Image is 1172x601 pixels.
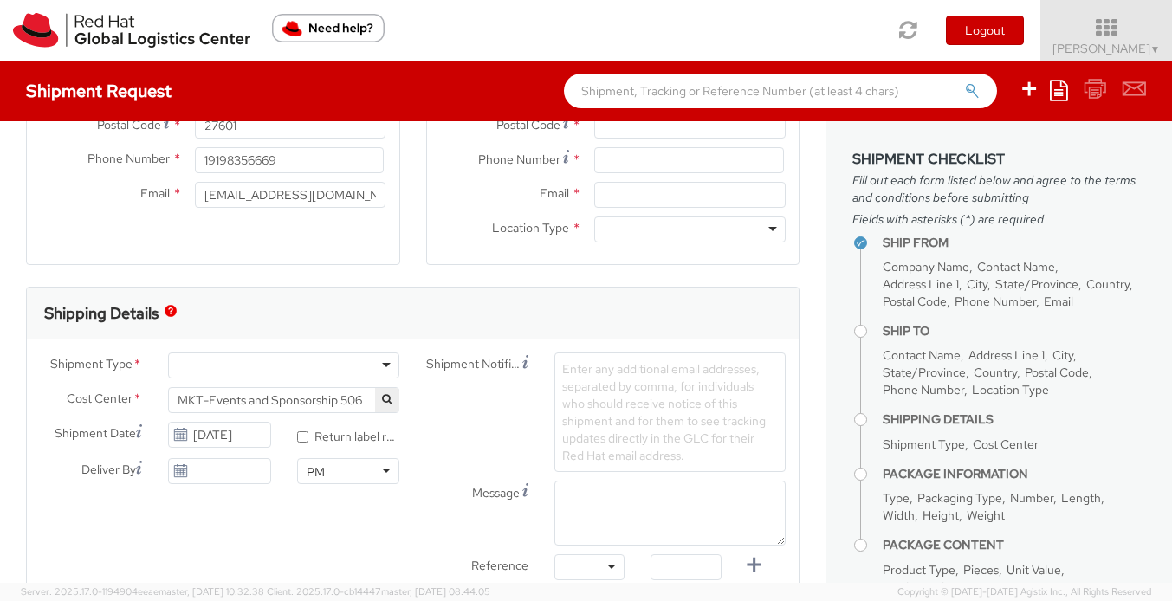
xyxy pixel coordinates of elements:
span: Postal Code [883,294,947,309]
img: rh-logistics-00dfa346123c4ec078e1.svg [13,13,250,48]
h4: Ship From [883,236,1146,249]
span: Shipment Type [883,436,965,452]
span: Length [1061,490,1101,506]
span: Cost Center [67,390,133,410]
span: Country [1086,276,1130,292]
span: City [967,276,987,292]
span: ▼ [1150,42,1161,56]
span: Location Type [972,382,1049,397]
span: Cost Center [973,436,1039,452]
span: Product Value [883,579,958,595]
div: PM [307,463,325,481]
span: Phone Number [883,382,964,397]
span: Phone Number [87,151,170,166]
span: State/Province [995,276,1078,292]
span: Fields with asterisks (*) are required [852,210,1146,228]
input: Return label required [297,431,308,443]
input: Shipment, Tracking or Reference Number (at least 4 chars) [564,74,997,108]
h3: Shipping Details [44,305,159,322]
span: Email [1044,294,1073,309]
span: Address Line 1 [968,347,1045,363]
span: Contact Name [977,259,1055,275]
span: Deliver By [81,461,136,479]
h4: Shipping Details [883,413,1146,426]
span: City [1052,347,1073,363]
h4: Ship To [883,325,1146,338]
span: Fill out each form listed below and agree to the terms and conditions before submitting [852,171,1146,206]
span: Enter any additional email addresses, separated by comma, for individuals who should receive noti... [562,361,766,463]
span: Country [974,365,1017,380]
span: Width [883,507,915,523]
span: Height [923,507,959,523]
span: Company Name [883,259,969,275]
span: State/Province [883,365,966,380]
span: Phone Number [478,152,560,167]
span: Reference [471,558,528,573]
span: Unit Value [1007,562,1061,578]
button: Need help? [272,14,385,42]
span: master, [DATE] 08:44:05 [381,585,490,598]
h4: Package Information [883,468,1146,481]
span: [PERSON_NAME] [1052,41,1161,56]
span: Number [1010,490,1053,506]
span: Pieces [963,562,999,578]
span: Postal Code [97,117,161,132]
span: Location Type [492,220,569,236]
span: Address Line 1 [883,276,959,292]
span: Product Type [883,562,955,578]
span: Weight [967,507,1005,523]
span: Type [883,490,910,506]
span: Server: 2025.17.0-1194904eeae [21,585,264,598]
span: MKT-Events and Sponsorship 506 [178,392,390,408]
h3: Shipment Checklist [852,152,1146,167]
span: Email [140,185,170,201]
label: Return label required [297,425,399,445]
span: Copyright © [DATE]-[DATE] Agistix Inc., All Rights Reserved [897,585,1151,599]
span: Shipment Date [55,424,136,443]
h4: Package Content [883,539,1146,552]
span: Contact Name [883,347,961,363]
h4: Shipment Request [26,81,172,100]
span: Message [472,485,520,501]
span: Shipment Type [50,355,133,375]
span: Client: 2025.17.0-cb14447 [267,585,490,598]
span: master, [DATE] 10:32:38 [159,585,264,598]
span: Packaging Type [917,490,1002,506]
button: Logout [946,16,1024,45]
span: Shipment Notification [426,355,522,373]
span: Postal Code [1025,365,1089,380]
span: Postal Code [496,117,560,132]
span: MKT-Events and Sponsorship 506 [168,387,399,413]
span: Email [540,185,569,201]
span: Phone Number [955,294,1036,309]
